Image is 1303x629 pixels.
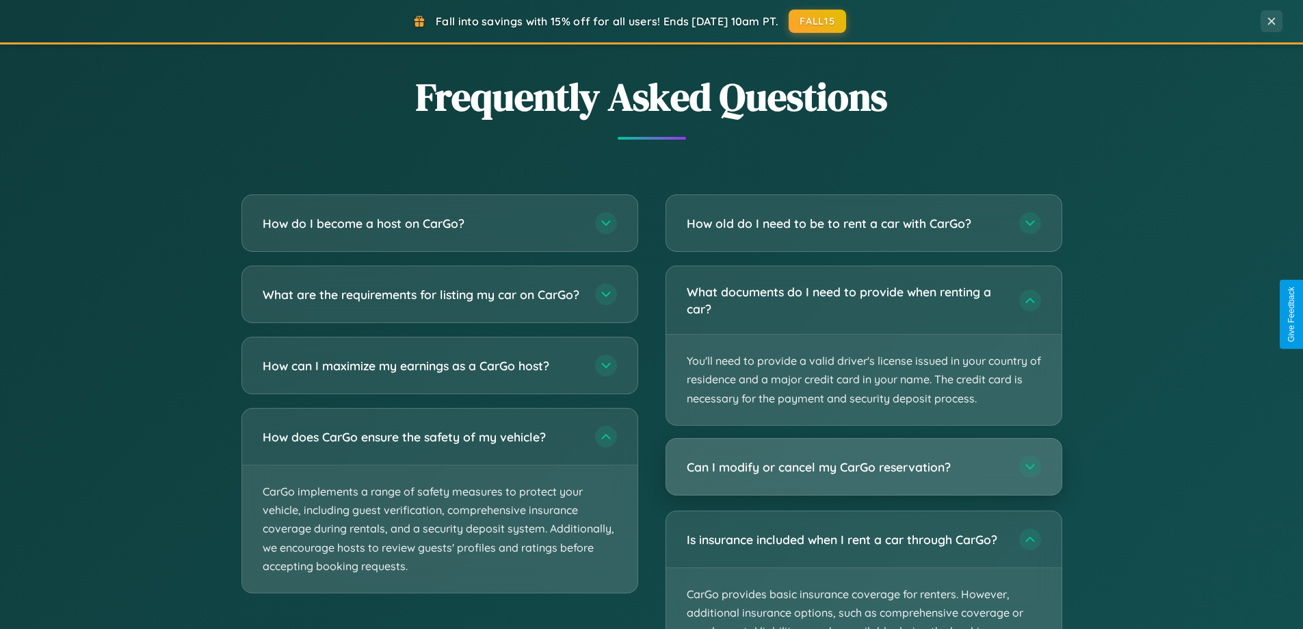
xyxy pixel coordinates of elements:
[263,357,581,374] h3: How can I maximize my earnings as a CarGo host?
[263,286,581,303] h3: What are the requirements for listing my car on CarGo?
[263,428,581,446] h3: How does CarGo ensure the safety of my vehicle?
[263,215,581,232] h3: How do I become a host on CarGo?
[687,283,1005,317] h3: What documents do I need to provide when renting a car?
[687,531,1005,548] h3: Is insurance included when I rent a car through CarGo?
[242,465,637,593] p: CarGo implements a range of safety measures to protect your vehicle, including guest verification...
[687,215,1005,232] h3: How old do I need to be to rent a car with CarGo?
[789,10,846,33] button: FALL15
[241,70,1062,123] h2: Frequently Asked Questions
[666,335,1062,425] p: You'll need to provide a valid driver's license issued in your country of residence and a major c...
[687,459,1005,476] h3: Can I modify or cancel my CarGo reservation?
[1287,287,1296,342] div: Give Feedback
[436,14,778,28] span: Fall into savings with 15% off for all users! Ends [DATE] 10am PT.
